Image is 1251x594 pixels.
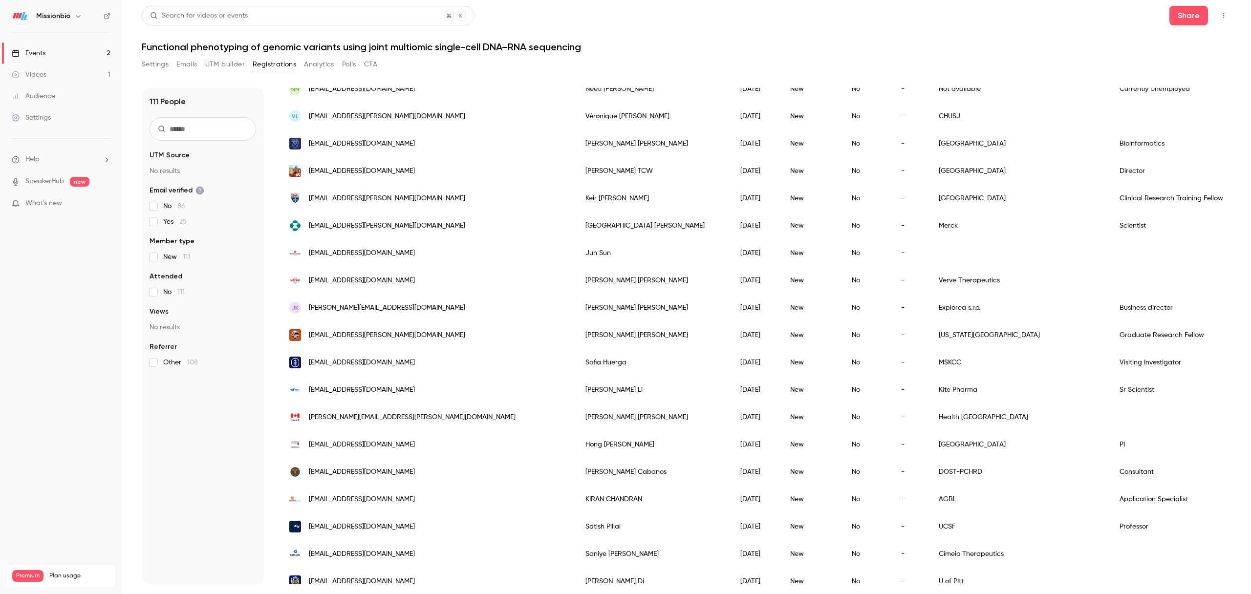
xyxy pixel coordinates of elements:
div: - [891,103,929,130]
span: [EMAIL_ADDRESS][DOMAIN_NAME] [309,139,415,149]
span: Referrer [150,342,177,352]
div: No [842,513,891,540]
span: No [163,201,185,211]
img: up.edu.ph [289,466,301,478]
div: [DATE] [731,403,780,431]
div: Keir [PERSON_NAME] [576,185,731,212]
div: DOST-PCHRD [929,458,1110,486]
img: emory.edu [289,138,301,149]
div: New [780,212,842,239]
div: Satish Pillai [576,513,731,540]
div: Véronique [PERSON_NAME] [576,103,731,130]
div: New [780,294,842,321]
span: [EMAIL_ADDRESS][DOMAIN_NAME] [309,248,415,258]
div: [DATE] [731,294,780,321]
span: No [163,287,185,297]
span: [PERSON_NAME][EMAIL_ADDRESS][PERSON_NAME][DOMAIN_NAME] [309,412,516,423]
div: [DATE] [731,349,780,376]
div: Cimeio Therapeutics [929,540,1110,568]
img: cimeio.com [289,548,301,560]
div: [PERSON_NAME] [PERSON_NAME] [576,267,731,294]
div: Not available [929,75,1110,103]
div: CHUSJ [929,103,1110,130]
div: [DATE] [731,458,780,486]
div: No [842,486,891,513]
img: hc-sc.gc.ca [289,411,301,423]
div: - [891,486,929,513]
span: [EMAIL_ADDRESS][DOMAIN_NAME] [309,166,415,176]
span: [EMAIL_ADDRESS][PERSON_NAME][DOMAIN_NAME] [309,111,465,122]
div: Currently Unemployed [1110,75,1240,103]
section: facet-groups [150,150,256,367]
span: Attended [150,272,182,281]
span: [EMAIL_ADDRESS][DOMAIN_NAME] [309,358,415,368]
div: KIRAN CHANDRAN [576,486,731,513]
div: Hong [PERSON_NAME] [576,431,731,458]
div: [GEOGRAPHIC_DATA] [929,157,1110,185]
div: No [842,294,891,321]
div: No [842,458,891,486]
img: agbl.net [289,493,301,505]
div: [DATE] [731,376,780,403]
span: Premium [12,570,43,582]
div: New [780,376,842,403]
div: No [842,431,891,458]
div: New [780,458,842,486]
span: JK [292,303,299,312]
button: Polls [342,57,356,72]
span: [EMAIL_ADDRESS][PERSON_NAME][DOMAIN_NAME] [309,193,465,204]
span: [EMAIL_ADDRESS][DOMAIN_NAME] [309,84,415,94]
div: New [780,403,842,431]
div: - [891,239,929,267]
button: UTM builder [205,57,245,72]
div: - [891,403,929,431]
img: merck.com [289,220,301,232]
img: bu.edu [289,165,301,177]
div: - [891,513,929,540]
div: Merck [929,212,1110,239]
div: Videos [12,70,46,80]
img: Missionbio [12,8,28,24]
div: New [780,431,842,458]
div: - [891,294,929,321]
div: No [842,376,891,403]
div: - [891,540,929,568]
div: - [891,349,929,376]
div: [DATE] [731,212,780,239]
span: UTM Source [150,150,190,160]
div: [DATE] [731,321,780,349]
img: vervetx.com [289,275,301,286]
span: Other [163,358,198,367]
div: Search for videos or events [150,11,248,21]
div: Audience [12,91,55,101]
div: [PERSON_NAME] [PERSON_NAME] [576,321,731,349]
div: Neeti [PERSON_NAME] [576,75,731,103]
div: - [891,267,929,294]
div: - [891,75,929,103]
div: Verve Therapeutics [929,267,1110,294]
div: Explorea s.r.o. [929,294,1110,321]
span: 86 [177,203,185,210]
div: Kite Pharma [929,376,1110,403]
div: No [842,540,891,568]
div: - [891,185,929,212]
div: [PERSON_NAME] TCW [576,157,731,185]
div: [GEOGRAPHIC_DATA] [929,185,1110,212]
iframe: Noticeable Trigger [99,199,110,208]
h6: Missionbio [36,11,70,21]
div: No [842,157,891,185]
div: New [780,349,842,376]
h1: 111 People [150,96,186,107]
div: Scientist [1110,212,1240,239]
span: [EMAIL_ADDRESS][DOMAIN_NAME] [309,522,415,532]
div: [DATE] [731,75,780,103]
div: Graduate Research Fellow [1110,321,1240,349]
div: [PERSON_NAME] Cabanos [576,458,731,486]
span: New [163,252,190,262]
div: [DATE] [731,157,780,185]
img: kitepharma.com [289,384,301,396]
span: 111 [183,254,190,260]
div: No [842,349,891,376]
div: MSKCC [929,349,1110,376]
div: Visiting Investigator [1110,349,1240,376]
